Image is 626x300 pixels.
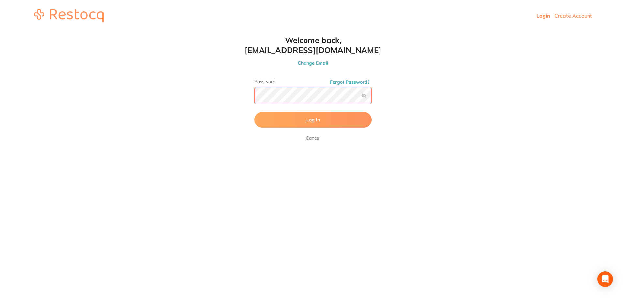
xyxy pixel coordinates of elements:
[34,9,104,22] img: restocq_logo.svg
[241,60,385,66] button: Change Email
[554,12,592,19] a: Create Account
[306,117,320,123] span: Log In
[254,112,372,128] button: Log In
[254,79,372,85] label: Password
[241,35,385,55] h1: Welcome back, [EMAIL_ADDRESS][DOMAIN_NAME]
[597,271,613,287] div: Open Intercom Messenger
[305,134,321,142] a: Cancel
[328,79,372,85] button: Forgot Password?
[536,12,550,19] a: Login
